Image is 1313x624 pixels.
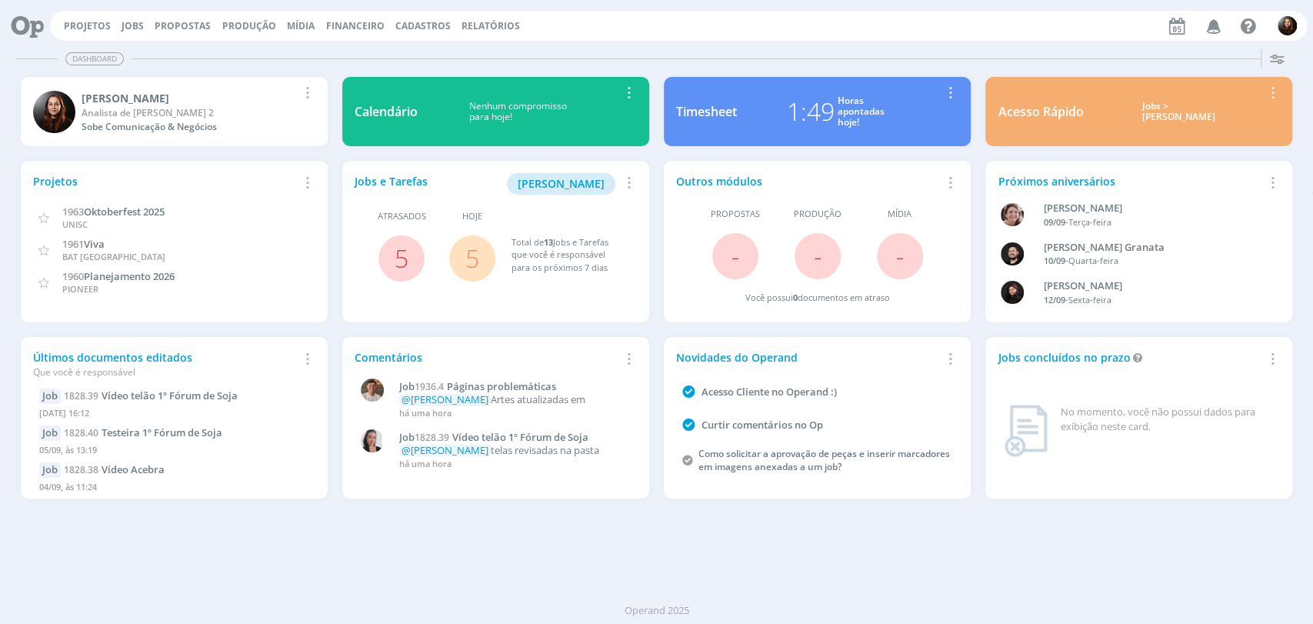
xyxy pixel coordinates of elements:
[39,404,309,426] div: [DATE] 16:12
[1044,201,1260,216] div: Aline Beatriz Jackisch
[33,173,297,189] div: Projetos
[1068,294,1111,305] span: Sexta-feira
[701,418,823,432] a: Curtir comentários no Op
[102,425,222,439] span: Testeira 1º Fórum de Soja
[1044,294,1260,307] div: -
[62,204,165,219] a: 1963Oktoberfest 2025
[415,380,444,393] span: 1936.4
[378,210,426,223] span: Atrasados
[218,20,281,32] button: Produção
[518,176,605,191] span: [PERSON_NAME]
[793,292,798,303] span: 0
[64,463,98,476] span: 1828.38
[1044,294,1065,305] span: 12/09
[1044,216,1065,228] span: 09/09
[1277,12,1298,39] button: E
[84,269,175,283] span: Planejamento 2026
[64,389,238,402] a: 1828.39Vídeo telão 1º Fórum de Soja
[150,20,215,32] button: Propostas
[287,19,315,32] a: Mídia
[65,52,124,65] span: Dashboard
[64,426,98,439] span: 1828.40
[507,173,615,195] button: [PERSON_NAME]
[402,392,488,406] span: @[PERSON_NAME]
[462,210,482,223] span: Hoje
[82,120,297,134] div: Sobe Comunicação & Negócios
[462,19,520,32] a: Relatórios
[62,219,88,230] span: UNISC
[399,432,629,444] a: Job1828.39Vídeo telão 1º Fórum de Soja
[1044,216,1260,229] div: -
[355,173,618,195] div: Jobs e Tarefas
[1068,255,1118,266] span: Quarta-feira
[1044,255,1260,268] div: -
[787,93,835,130] div: 1:49
[676,173,940,189] div: Outros módulos
[1095,101,1261,123] div: Jobs > [PERSON_NAME]
[399,407,452,419] span: há uma hora
[39,441,309,463] div: 05/09, às 13:19
[998,102,1083,121] div: Acesso Rápido
[998,173,1261,189] div: Próximos aniversários
[794,208,841,221] span: Produção
[64,425,222,439] a: 1828.40Testeira 1º Fórum de Soja
[1004,405,1048,457] img: dashboard_not_found.png
[452,430,588,444] span: Vídeo telão 1º Fórum de Soja
[62,269,175,283] a: 1960Planejamento 2026
[1068,216,1111,228] span: Terça-feira
[102,462,165,476] span: Vídeo Acebra
[21,77,328,146] a: E[PERSON_NAME]Analista de [PERSON_NAME] 2Sobe Comunicação & Negócios
[888,208,911,221] span: Mídia
[399,394,629,406] p: Artes atualizadas em
[1044,279,1260,294] div: Luana da Silva de Andrade
[391,20,455,32] button: Cadastros
[117,20,148,32] button: Jobs
[39,389,61,404] div: Job
[418,101,618,123] div: Nenhum compromisso para hoje!
[1044,240,1260,255] div: Bruno Corralo Granata
[399,381,629,393] a: Job1936.4Páginas problemáticas
[33,349,297,379] div: Últimos documentos editados
[1060,405,1274,435] div: No momento, você não possui dados para exibição neste card.
[395,242,408,275] a: 5
[361,429,384,452] img: C
[82,106,297,120] div: Analista de Atendimento Jr 2
[399,458,452,469] span: há uma hora
[447,379,556,393] span: Páginas problemáticas
[511,236,622,275] div: Total de Jobs e Tarefas que você é responsável para os próximos 7 dias
[1044,255,1065,266] span: 10/09
[731,239,739,272] span: -
[282,20,319,32] button: Mídia
[59,20,115,32] button: Projetos
[1001,242,1024,265] img: B
[711,208,760,221] span: Propostas
[62,251,165,262] span: BAT [GEOGRAPHIC_DATA]
[322,20,389,32] button: Financeiro
[39,478,309,500] div: 04/09, às 11:24
[399,445,629,457] p: telas revisadas na pasta
[64,19,111,32] a: Projetos
[62,236,105,251] a: 1961Viva
[698,447,950,473] a: Como solicitar a aprovação de peças e inserir marcadores em imagens anexadas a um job?
[838,95,885,128] div: Horas apontadas hoje!
[543,236,552,248] span: 13
[676,102,737,121] div: Timesheet
[355,349,618,365] div: Comentários
[62,237,84,251] span: 1961
[395,19,451,32] span: Cadastros
[998,349,1261,365] div: Jobs concluídos no prazo
[1001,281,1024,304] img: L
[701,385,837,399] a: Acesso Cliente no Operand :)
[676,349,940,365] div: Novidades do Operand
[507,175,615,190] a: [PERSON_NAME]
[64,389,98,402] span: 1828.39
[84,205,165,219] span: Oktoberfest 2025
[664,77,971,146] a: Timesheet1:49Horasapontadashoje!
[102,389,238,402] span: Vídeo telão 1º Fórum de Soja
[39,425,61,441] div: Job
[745,292,890,305] div: Você possui documentos em atraso
[64,462,165,476] a: 1828.38Vídeo Acebra
[465,242,479,275] a: 5
[82,90,297,106] div: Eduarda Pereira
[62,283,98,295] span: PIONEER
